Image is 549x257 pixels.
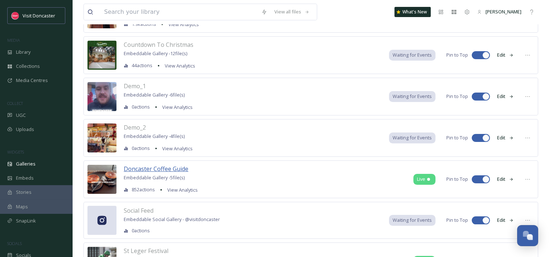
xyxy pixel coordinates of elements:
a: View Analytics [165,20,199,29]
span: 1.9k actions [132,21,156,28]
span: St Leger Festival [124,247,168,255]
input: Search your library [101,4,258,20]
img: ccadded5-7fc4-406d-b53c-dab48f74e6a9.jpg [87,165,116,194]
a: View Analytics [159,144,193,153]
button: Edit [493,89,517,103]
span: Pin to Top [446,217,468,224]
span: SOCIALS [7,241,22,246]
button: Open Chat [517,225,538,246]
span: Doncaster Coffee Guide [124,165,188,173]
span: 0 actions [132,227,150,234]
span: WIDGETS [7,149,24,155]
span: 0 actions [132,103,150,110]
span: 44 actions [132,62,152,69]
img: 5cde10d7-e800-4a67-aa29-e0ddc07493e1.jpg [87,123,116,152]
a: View Analytics [161,61,195,70]
a: View Analytics [164,185,198,194]
span: Pin to Top [446,52,468,58]
span: 0 actions [132,145,150,152]
span: 852 actions [132,186,155,193]
img: 12e429df-3a7b-4c21-8bd7-43f516e16252.jpg [87,82,116,111]
span: Pin to Top [446,93,468,100]
span: View Analytics [168,21,199,28]
span: Uploads [16,126,34,133]
span: Collections [16,63,40,70]
span: Embeddable Gallery - 4 file(s) [124,133,185,139]
span: Pin to Top [446,134,468,141]
span: SnapLink [16,217,36,224]
span: View Analytics [162,145,193,152]
span: Waiting for Events [393,134,432,141]
span: View Analytics [165,62,195,69]
span: COLLECT [7,101,23,106]
button: Edit [493,172,517,186]
a: What's New [394,7,431,17]
span: UGC [16,112,26,119]
span: Library [16,49,30,56]
span: Social Feed [124,207,153,215]
span: Stories [16,189,32,196]
span: View Analytics [162,104,193,110]
a: View all files [271,5,313,19]
span: Embeds [16,175,34,181]
span: Galleries [16,160,36,167]
span: Countdown To Christmas [124,41,193,49]
img: 94019a87-9747-46f2-99d5-575ba65d8fb0.jpg [87,41,116,70]
span: Waiting for Events [393,93,432,100]
span: Waiting for Events [393,217,432,224]
span: Demo_1 [124,82,146,90]
span: Pin to Top [446,176,468,183]
span: Visit Doncaster [22,12,55,19]
span: Embeddable Social Gallery - @ visitdoncaster [124,216,220,223]
span: Media Centres [16,77,48,84]
span: Waiting for Events [393,52,432,58]
span: Embeddable Gallery - 5 file(s) [124,174,185,181]
span: MEDIA [7,37,20,43]
a: View Analytics [159,103,193,111]
button: Edit [493,48,517,62]
span: Demo_2 [124,123,146,131]
span: Maps [16,203,28,210]
span: Embeddable Gallery - 6 file(s) [124,91,185,98]
button: Edit [493,213,517,227]
span: View Analytics [167,187,198,193]
img: visit%20logo%20fb.jpg [12,12,19,19]
a: [PERSON_NAME] [474,5,525,19]
span: Live [417,176,425,183]
span: [PERSON_NAME] [486,8,521,15]
span: Embeddable Gallery - 12 file(s) [124,50,187,57]
button: Edit [493,131,517,145]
